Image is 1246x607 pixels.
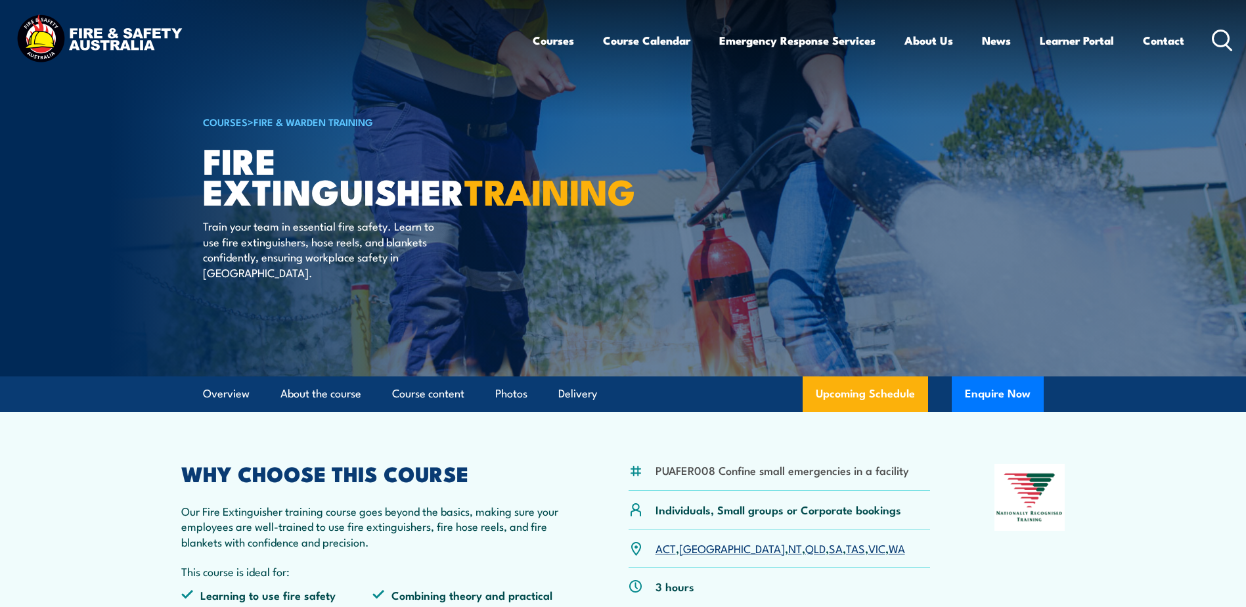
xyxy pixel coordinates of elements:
[868,540,885,556] a: VIC
[656,579,694,594] p: 3 hours
[679,540,785,556] a: [GEOGRAPHIC_DATA]
[904,23,953,58] a: About Us
[181,464,565,482] h2: WHY CHOOSE THIS COURSE
[1143,23,1184,58] a: Contact
[558,376,597,411] a: Delivery
[656,541,905,556] p: , , , , , , ,
[889,540,905,556] a: WA
[280,376,361,411] a: About the course
[181,564,565,579] p: This course is ideal for:
[603,23,690,58] a: Course Calendar
[464,163,635,217] strong: TRAINING
[656,462,909,478] li: PUAFER008 Confine small emergencies in a facility
[203,114,527,129] h6: >
[788,540,802,556] a: NT
[982,23,1011,58] a: News
[952,376,1044,412] button: Enquire Now
[203,114,248,129] a: COURSES
[803,376,928,412] a: Upcoming Schedule
[1040,23,1114,58] a: Learner Portal
[994,464,1065,531] img: Nationally Recognised Training logo.
[656,502,901,517] p: Individuals, Small groups or Corporate bookings
[656,540,676,556] a: ACT
[805,540,826,556] a: QLD
[203,376,250,411] a: Overview
[203,218,443,280] p: Train your team in essential fire safety. Learn to use fire extinguishers, hose reels, and blanke...
[181,503,565,549] p: Our Fire Extinguisher training course goes beyond the basics, making sure your employees are well...
[533,23,574,58] a: Courses
[846,540,865,556] a: TAS
[203,145,527,206] h1: Fire Extinguisher
[719,23,876,58] a: Emergency Response Services
[495,376,527,411] a: Photos
[829,540,843,556] a: SA
[254,114,373,129] a: Fire & Warden Training
[392,376,464,411] a: Course content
